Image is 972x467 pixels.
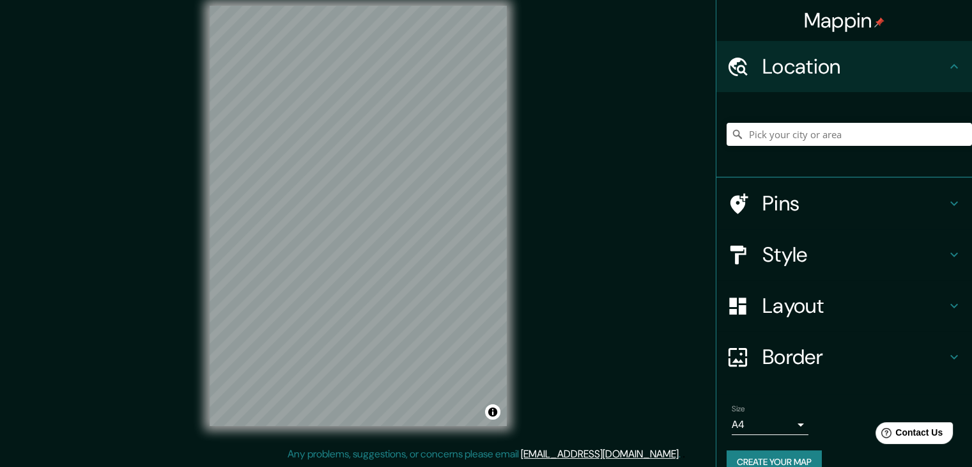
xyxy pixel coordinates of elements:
[716,229,972,280] div: Style
[716,331,972,383] div: Border
[485,404,500,420] button: Toggle attribution
[683,447,685,462] div: .
[716,41,972,92] div: Location
[804,8,885,33] h4: Mappin
[732,404,745,415] label: Size
[727,123,972,146] input: Pick your city or area
[762,54,946,79] h4: Location
[762,242,946,267] h4: Style
[521,447,679,461] a: [EMAIL_ADDRESS][DOMAIN_NAME]
[210,6,507,426] canvas: Map
[716,280,972,331] div: Layout
[858,417,958,453] iframe: Help widget launcher
[762,191,946,216] h4: Pins
[874,17,884,28] img: pin-icon.png
[762,293,946,319] h4: Layout
[288,447,681,462] p: Any problems, suggestions, or concerns please email .
[732,415,808,435] div: A4
[681,447,683,462] div: .
[762,344,946,370] h4: Border
[716,178,972,229] div: Pins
